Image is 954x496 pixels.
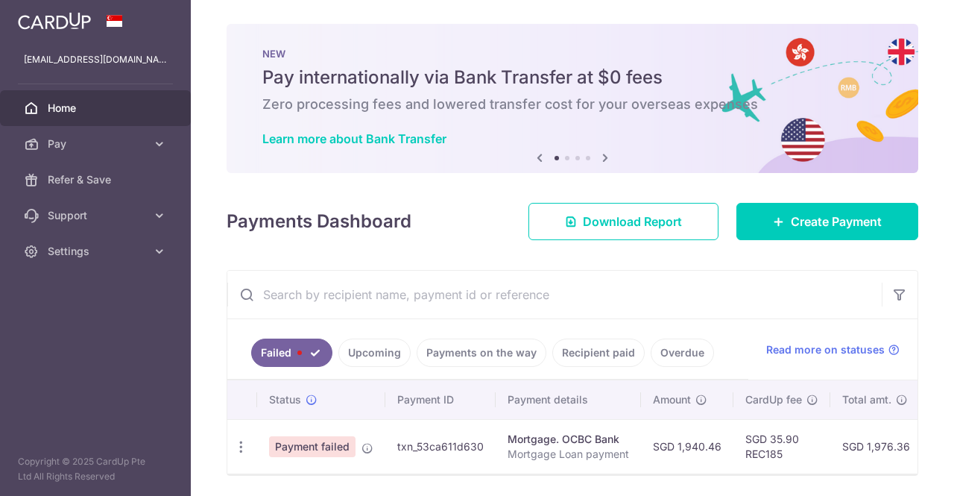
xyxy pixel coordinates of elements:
span: CardUp fee [745,392,802,407]
a: Create Payment [736,203,918,240]
div: Mortgage. OCBC Bank [508,432,629,447]
span: Settings [48,244,146,259]
td: SGD 1,976.36 [830,419,922,474]
span: Total amt. [842,392,891,407]
a: Recipient paid [552,339,645,367]
span: Status [269,392,301,407]
span: Refer & Save [48,172,146,187]
a: Failed [251,339,332,367]
span: Home [48,101,146,116]
h5: Pay internationally via Bank Transfer at $0 fees [262,66,882,90]
span: Read more on statuses [766,342,885,357]
h4: Payments Dashboard [227,208,411,235]
span: Amount [653,392,691,407]
img: Bank transfer banner [227,24,918,173]
p: Mortgage Loan payment [508,447,629,462]
a: Payments on the way [417,339,546,367]
span: Download Report [583,213,682,230]
td: SGD 35.90 REC185 [733,419,830,474]
a: Download Report [528,203,718,240]
p: NEW [262,48,882,60]
td: SGD 1,940.46 [641,419,733,474]
a: Upcoming [338,339,411,367]
p: [EMAIL_ADDRESS][DOMAIN_NAME] [24,52,167,67]
input: Search by recipient name, payment id or reference [227,271,882,318]
th: Payment ID [385,380,496,419]
th: Payment details [496,380,641,419]
span: Pay [48,136,146,151]
a: Overdue [651,339,714,367]
td: txn_53ca611d630 [385,419,496,474]
a: Read more on statuses [766,342,900,357]
span: Create Payment [791,213,882,230]
img: CardUp [18,12,91,30]
span: Payment failed [269,436,356,457]
span: Support [48,208,146,223]
h6: Zero processing fees and lowered transfer cost for your overseas expenses [262,95,882,113]
a: Learn more about Bank Transfer [262,131,446,146]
